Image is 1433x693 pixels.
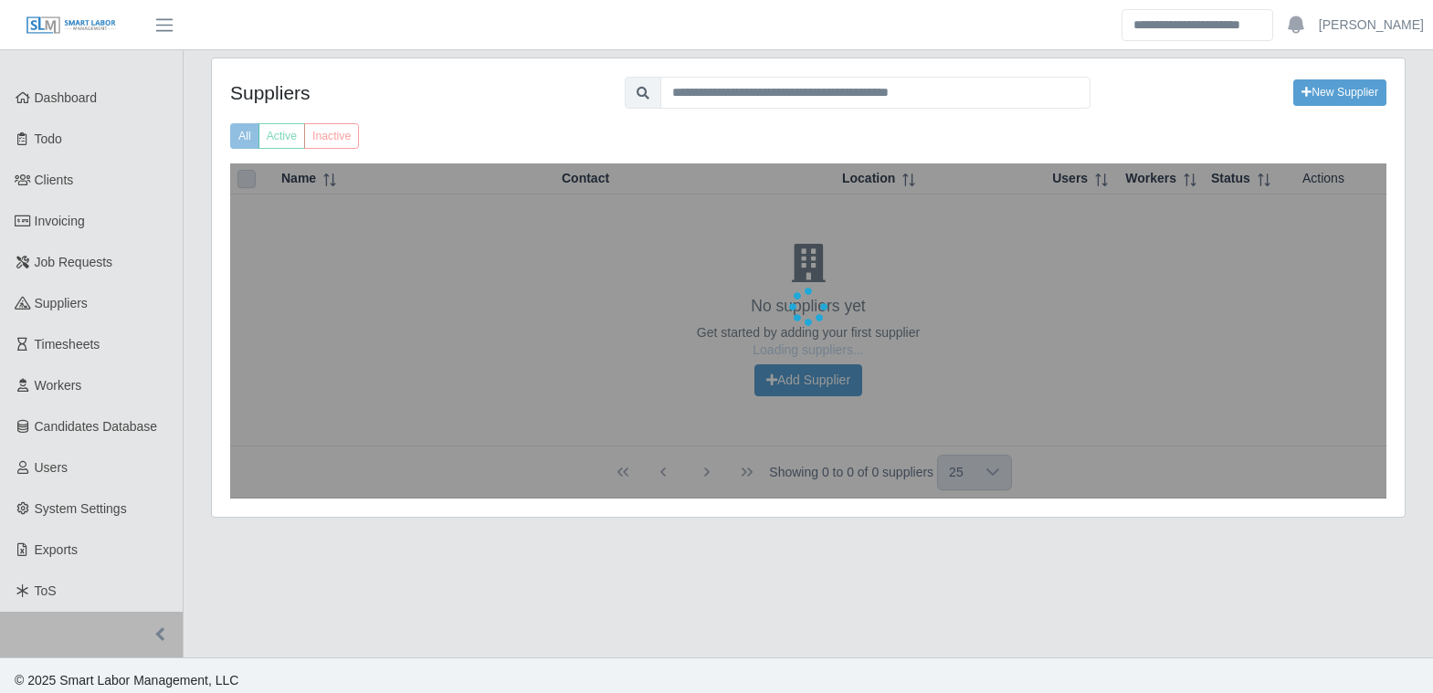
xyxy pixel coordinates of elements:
[1122,9,1273,41] input: Search
[35,214,85,228] span: Invoicing
[230,123,259,149] button: All
[35,460,68,475] span: Users
[1319,16,1424,35] a: [PERSON_NAME]
[35,131,62,146] span: Todo
[26,16,117,36] img: SLM Logo
[230,81,597,104] h4: Suppliers
[35,419,158,434] span: Candidates Database
[1293,79,1386,105] a: New Supplier
[753,341,863,360] p: Loading suppliers...
[35,90,98,105] span: Dashboard
[15,673,238,688] span: © 2025 Smart Labor Management, LLC
[258,123,305,149] button: Active
[35,542,78,557] span: Exports
[35,501,127,516] span: System Settings
[35,378,82,393] span: Workers
[304,123,359,149] button: Inactive
[35,583,57,598] span: ToS
[35,255,113,269] span: Job Requests
[35,337,100,352] span: Timesheets
[35,173,74,187] span: Clients
[35,296,88,310] span: Suppliers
